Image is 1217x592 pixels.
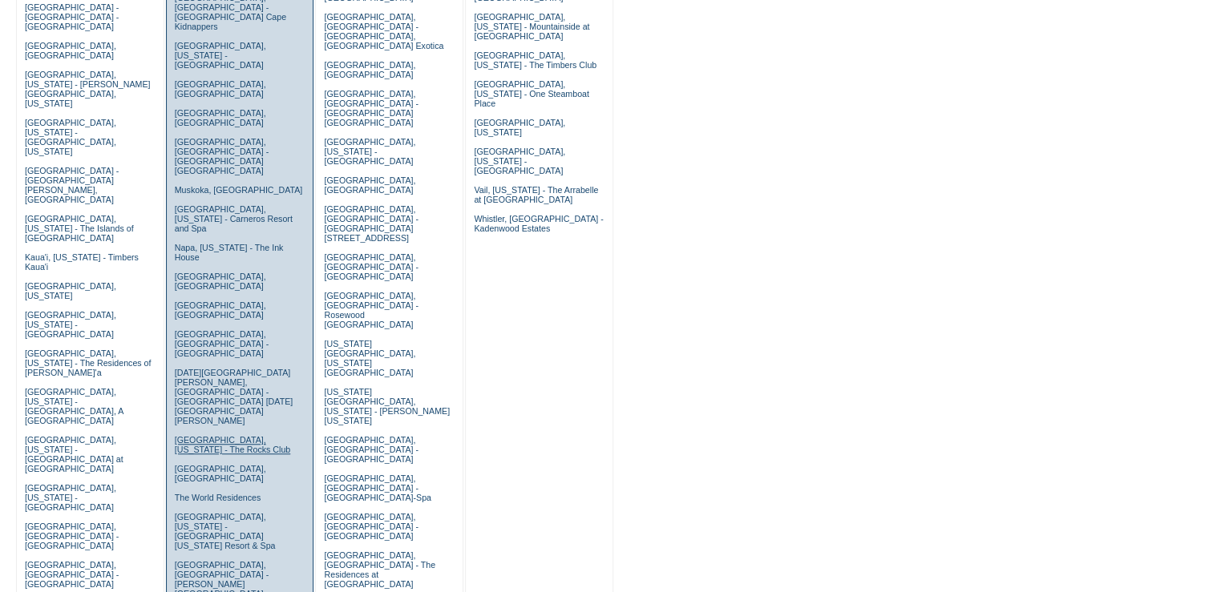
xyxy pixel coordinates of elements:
[175,243,284,262] a: Napa, [US_STATE] - The Ink House
[175,204,293,233] a: [GEOGRAPHIC_DATA], [US_STATE] - Carneros Resort and Spa
[175,464,266,483] a: [GEOGRAPHIC_DATA], [GEOGRAPHIC_DATA]
[474,214,603,233] a: Whistler, [GEOGRAPHIC_DATA] - Kadenwood Estates
[25,348,152,377] a: [GEOGRAPHIC_DATA], [US_STATE] - The Residences of [PERSON_NAME]'a
[175,79,266,99] a: [GEOGRAPHIC_DATA], [GEOGRAPHIC_DATA]
[25,522,119,550] a: [GEOGRAPHIC_DATA], [GEOGRAPHIC_DATA] - [GEOGRAPHIC_DATA]
[175,435,291,454] a: [GEOGRAPHIC_DATA], [US_STATE] - The Rocks Club
[324,339,415,377] a: [US_STATE][GEOGRAPHIC_DATA], [US_STATE][GEOGRAPHIC_DATA]
[175,41,266,70] a: [GEOGRAPHIC_DATA], [US_STATE] - [GEOGRAPHIC_DATA]
[25,166,119,204] a: [GEOGRAPHIC_DATA] - [GEOGRAPHIC_DATA][PERSON_NAME], [GEOGRAPHIC_DATA]
[474,185,598,204] a: Vail, [US_STATE] - The Arrabelle at [GEOGRAPHIC_DATA]
[175,272,266,291] a: [GEOGRAPHIC_DATA], [GEOGRAPHIC_DATA]
[175,512,276,550] a: [GEOGRAPHIC_DATA], [US_STATE] - [GEOGRAPHIC_DATA] [US_STATE] Resort & Spa
[175,493,261,502] a: The World Residences
[474,50,596,70] a: [GEOGRAPHIC_DATA], [US_STATE] - The Timbers Club
[25,214,134,243] a: [GEOGRAPHIC_DATA], [US_STATE] - The Islands of [GEOGRAPHIC_DATA]
[25,70,151,108] a: [GEOGRAPHIC_DATA], [US_STATE] - [PERSON_NAME][GEOGRAPHIC_DATA], [US_STATE]
[175,368,293,425] a: [DATE][GEOGRAPHIC_DATA][PERSON_NAME], [GEOGRAPHIC_DATA] - [GEOGRAPHIC_DATA] [DATE][GEOGRAPHIC_DAT...
[324,473,431,502] a: [GEOGRAPHIC_DATA], [GEOGRAPHIC_DATA] - [GEOGRAPHIC_DATA]-Spa
[25,310,116,339] a: [GEOGRAPHIC_DATA], [US_STATE] - [GEOGRAPHIC_DATA]
[324,550,435,589] a: [GEOGRAPHIC_DATA], [GEOGRAPHIC_DATA] - The Residences at [GEOGRAPHIC_DATA]
[324,89,418,127] a: [GEOGRAPHIC_DATA], [GEOGRAPHIC_DATA] - [GEOGRAPHIC_DATA] [GEOGRAPHIC_DATA]
[25,435,123,473] a: [GEOGRAPHIC_DATA], [US_STATE] - [GEOGRAPHIC_DATA] at [GEOGRAPHIC_DATA]
[324,387,450,425] a: [US_STATE][GEOGRAPHIC_DATA], [US_STATE] - [PERSON_NAME] [US_STATE]
[474,118,565,137] a: [GEOGRAPHIC_DATA], [US_STATE]
[324,512,418,541] a: [GEOGRAPHIC_DATA], [GEOGRAPHIC_DATA] - [GEOGRAPHIC_DATA]
[324,137,415,166] a: [GEOGRAPHIC_DATA], [US_STATE] - [GEOGRAPHIC_DATA]
[25,483,116,512] a: [GEOGRAPHIC_DATA], [US_STATE] - [GEOGRAPHIC_DATA]
[474,147,565,175] a: [GEOGRAPHIC_DATA], [US_STATE] - [GEOGRAPHIC_DATA]
[175,137,269,175] a: [GEOGRAPHIC_DATA], [GEOGRAPHIC_DATA] - [GEOGRAPHIC_DATA] [GEOGRAPHIC_DATA]
[324,204,418,243] a: [GEOGRAPHIC_DATA], [GEOGRAPHIC_DATA] - [GEOGRAPHIC_DATA][STREET_ADDRESS]
[175,108,266,127] a: [GEOGRAPHIC_DATA], [GEOGRAPHIC_DATA]
[25,252,139,272] a: Kaua'i, [US_STATE] - Timbers Kaua'i
[324,12,443,50] a: [GEOGRAPHIC_DATA], [GEOGRAPHIC_DATA] - [GEOGRAPHIC_DATA], [GEOGRAPHIC_DATA] Exotica
[25,281,116,300] a: [GEOGRAPHIC_DATA], [US_STATE]
[324,252,418,281] a: [GEOGRAPHIC_DATA], [GEOGRAPHIC_DATA] - [GEOGRAPHIC_DATA]
[25,387,123,425] a: [GEOGRAPHIC_DATA], [US_STATE] - [GEOGRAPHIC_DATA], A [GEOGRAPHIC_DATA]
[175,329,269,358] a: [GEOGRAPHIC_DATA], [GEOGRAPHIC_DATA] - [GEOGRAPHIC_DATA]
[474,12,589,41] a: [GEOGRAPHIC_DATA], [US_STATE] - Mountainside at [GEOGRAPHIC_DATA]
[25,118,116,156] a: [GEOGRAPHIC_DATA], [US_STATE] - [GEOGRAPHIC_DATA], [US_STATE]
[25,2,119,31] a: [GEOGRAPHIC_DATA] - [GEOGRAPHIC_DATA] - [GEOGRAPHIC_DATA]
[474,79,589,108] a: [GEOGRAPHIC_DATA], [US_STATE] - One Steamboat Place
[25,560,119,589] a: [GEOGRAPHIC_DATA], [GEOGRAPHIC_DATA] - [GEOGRAPHIC_DATA]
[324,60,415,79] a: [GEOGRAPHIC_DATA], [GEOGRAPHIC_DATA]
[25,41,116,60] a: [GEOGRAPHIC_DATA], [GEOGRAPHIC_DATA]
[175,300,266,320] a: [GEOGRAPHIC_DATA], [GEOGRAPHIC_DATA]
[175,185,302,195] a: Muskoka, [GEOGRAPHIC_DATA]
[324,175,415,195] a: [GEOGRAPHIC_DATA], [GEOGRAPHIC_DATA]
[324,435,418,464] a: [GEOGRAPHIC_DATA], [GEOGRAPHIC_DATA] - [GEOGRAPHIC_DATA]
[324,291,418,329] a: [GEOGRAPHIC_DATA], [GEOGRAPHIC_DATA] - Rosewood [GEOGRAPHIC_DATA]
